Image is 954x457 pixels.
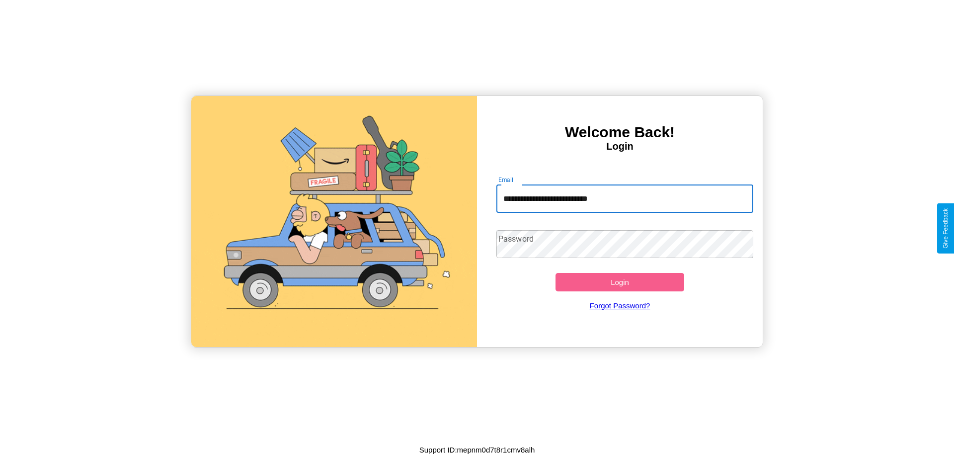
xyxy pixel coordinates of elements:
[498,176,514,184] label: Email
[556,273,684,291] button: Login
[477,124,763,141] h3: Welcome Back!
[491,291,749,320] a: Forgot Password?
[477,141,763,152] h4: Login
[191,96,477,347] img: gif
[942,208,949,249] div: Give Feedback
[419,443,535,457] p: Support ID: mepnm0d7t8r1cmv8alh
